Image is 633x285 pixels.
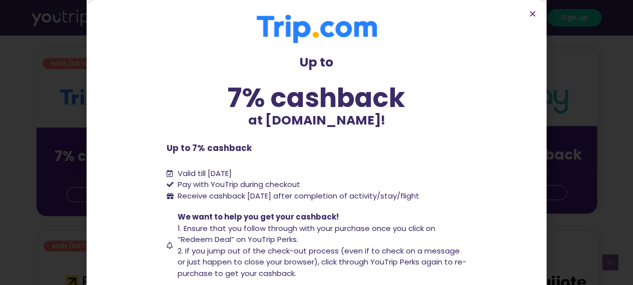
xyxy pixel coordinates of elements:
[178,190,419,201] span: Receive cashback [DATE] after completion of activity/stay/flight
[167,111,467,130] p: at [DOMAIN_NAME]!
[178,211,339,222] span: We want to help you get your cashback!
[178,223,435,245] span: 1. Ensure that you follow through with your purchase once you click on “Redeem Deal” on YouTrip P...
[167,84,467,111] div: 7% cashback
[167,53,467,72] p: Up to
[529,10,536,17] a: Close
[178,245,466,278] span: 2. If you jump out of the check-out process (even if to check on a message or just happen to clos...
[167,142,252,154] b: Up to 7% cashback
[175,179,300,190] span: Pay with YouTrip during checkout
[178,168,232,178] span: Valid till [DATE]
